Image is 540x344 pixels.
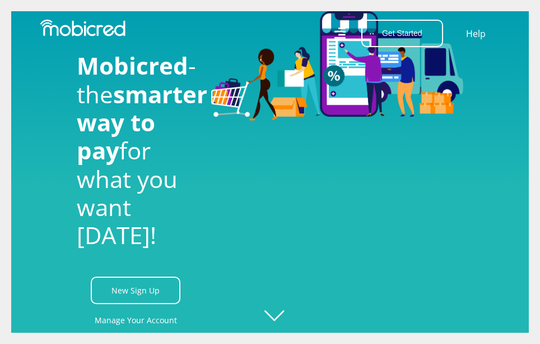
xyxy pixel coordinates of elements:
img: Mobicred [40,20,125,36]
span: smarter way to pay [77,78,207,167]
h1: - the for what you want [DATE]! [77,52,194,250]
a: New Sign Up [91,277,180,304]
a: Manage Your Account [95,308,177,333]
button: Get Started [361,20,443,47]
a: Help [465,26,486,41]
